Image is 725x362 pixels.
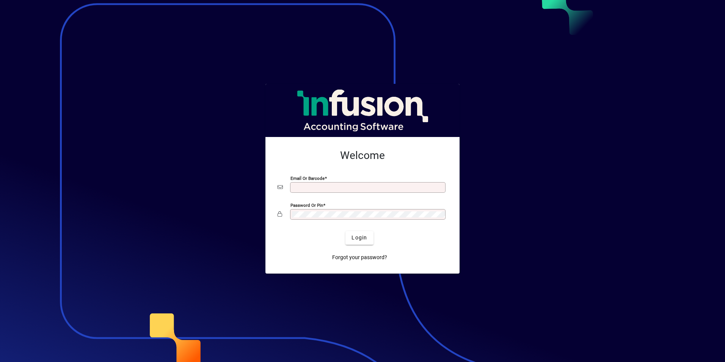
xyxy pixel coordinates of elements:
span: Login [352,234,367,242]
span: Forgot your password? [332,253,387,261]
mat-label: Password or Pin [290,202,323,208]
a: Forgot your password? [329,251,390,264]
button: Login [345,231,373,245]
mat-label: Email or Barcode [290,175,325,181]
h2: Welcome [278,149,447,162]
